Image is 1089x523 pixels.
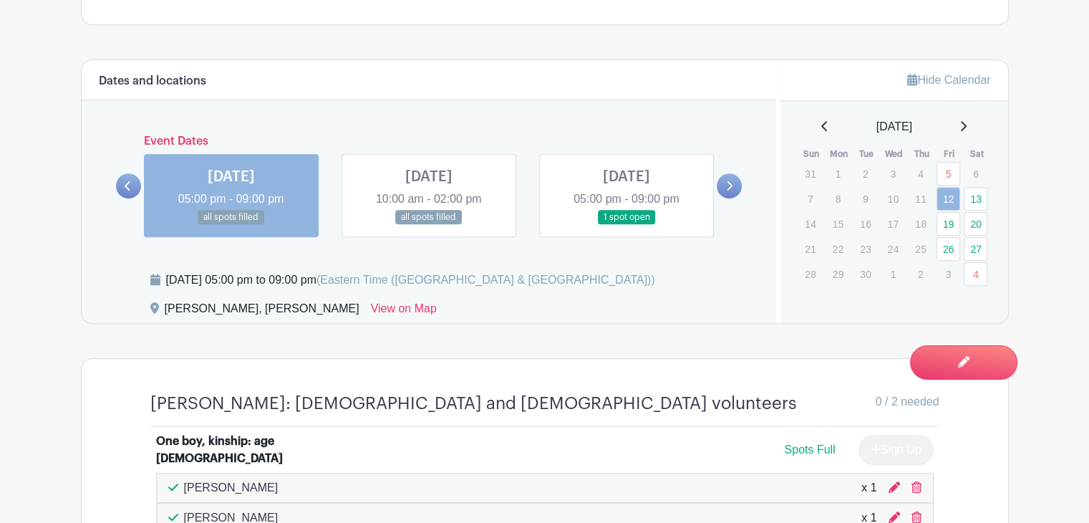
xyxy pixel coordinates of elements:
[964,237,987,261] a: 27
[909,263,932,285] p: 2
[853,147,881,161] th: Tue
[371,300,437,323] a: View on Map
[853,213,877,235] p: 16
[936,212,960,236] a: 19
[166,272,655,289] div: [DATE] 05:00 pm to 09:00 pm
[963,147,991,161] th: Sat
[936,263,960,285] p: 3
[853,188,877,210] p: 9
[964,262,987,286] a: 4
[876,118,912,135] span: [DATE]
[876,393,939,411] span: 0 / 2 needed
[853,163,877,185] p: 2
[853,263,877,285] p: 30
[798,238,822,260] p: 21
[881,188,905,210] p: 10
[908,147,936,161] th: Thu
[798,213,822,235] p: 14
[853,238,877,260] p: 23
[936,237,960,261] a: 26
[964,187,987,211] a: 13
[964,212,987,236] a: 20
[150,393,797,414] h4: [PERSON_NAME]: [DEMOGRAPHIC_DATA] and [DEMOGRAPHIC_DATA] volunteers
[165,300,359,323] div: [PERSON_NAME], [PERSON_NAME]
[826,213,850,235] p: 15
[909,188,932,210] p: 11
[861,479,876,496] div: x 1
[184,479,279,496] p: [PERSON_NAME]
[936,162,960,186] a: 5
[964,163,987,185] p: 6
[881,163,905,185] p: 3
[798,188,822,210] p: 7
[936,187,960,211] a: 12
[826,147,853,161] th: Mon
[826,263,850,285] p: 29
[156,433,334,467] div: One boy, kinship: age [DEMOGRAPHIC_DATA]
[798,147,826,161] th: Sun
[784,443,835,456] span: Spots Full
[826,238,850,260] p: 22
[826,188,850,210] p: 8
[909,238,932,260] p: 25
[316,274,655,286] span: (Eastern Time ([GEOGRAPHIC_DATA] & [GEOGRAPHIC_DATA]))
[881,213,905,235] p: 17
[141,135,717,148] h6: Event Dates
[798,163,822,185] p: 31
[881,238,905,260] p: 24
[909,213,932,235] p: 18
[881,147,909,161] th: Wed
[99,75,206,88] h6: Dates and locations
[881,263,905,285] p: 1
[826,163,850,185] p: 1
[909,163,932,185] p: 4
[936,147,964,161] th: Fri
[907,74,990,86] a: Hide Calendar
[798,263,822,285] p: 28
